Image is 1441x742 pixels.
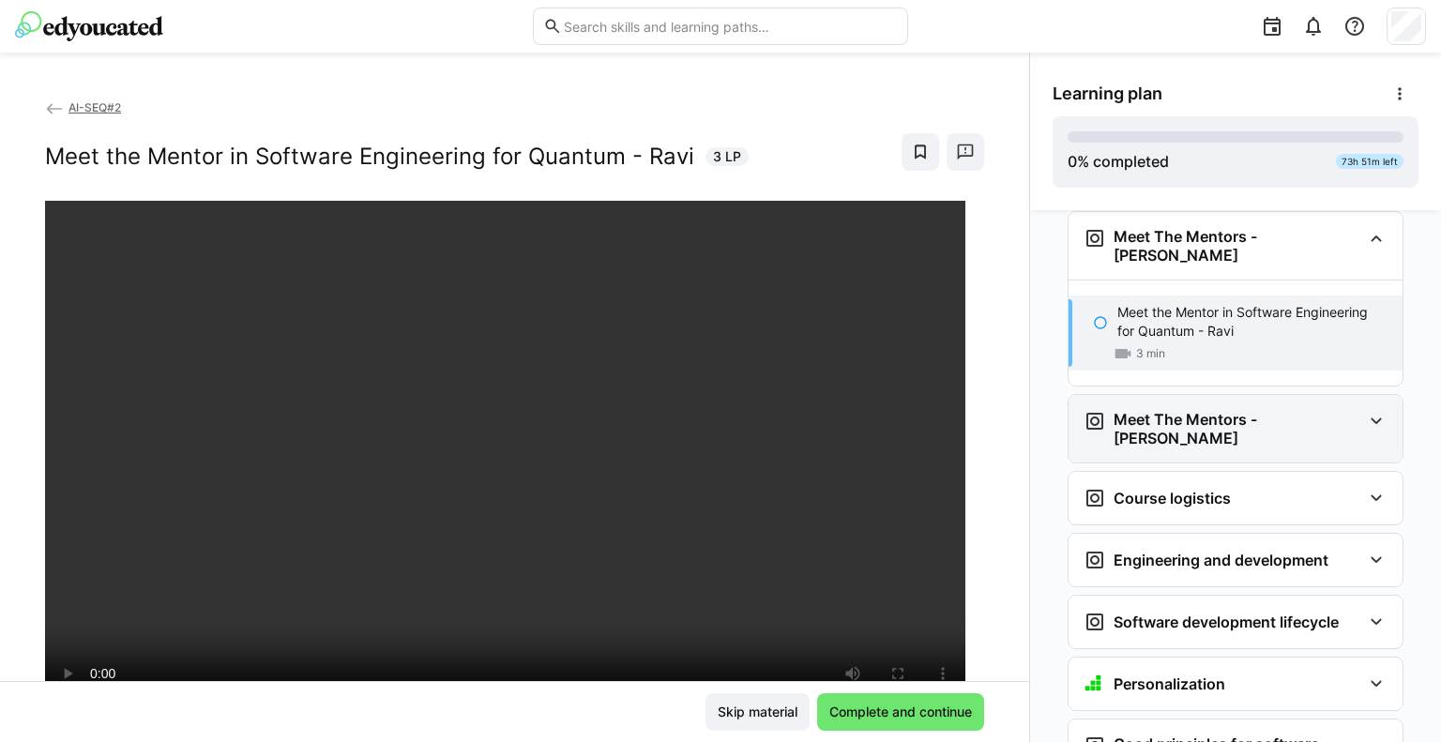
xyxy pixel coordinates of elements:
[1114,674,1225,693] h3: Personalization
[45,143,694,171] h2: Meet the Mentor in Software Engineering for Quantum - Ravi
[817,693,984,731] button: Complete and continue
[1068,150,1169,173] div: % completed
[45,100,121,114] a: AI-SEQ#2
[1114,410,1361,447] h3: Meet The Mentors - [PERSON_NAME]
[1114,227,1361,265] h3: Meet The Mentors - [PERSON_NAME]
[68,100,121,114] span: AI-SEQ#2
[1117,303,1388,341] p: Meet the Mentor in Software Engineering for Quantum - Ravi
[1114,489,1231,507] h3: Course logistics
[1114,551,1328,569] h3: Engineering and development
[1336,154,1403,169] div: 73h 51m left
[827,703,975,721] span: Complete and continue
[1136,346,1165,361] span: 3 min
[1053,83,1162,104] span: Learning plan
[562,18,898,35] input: Search skills and learning paths…
[713,147,741,166] span: 3 LP
[715,703,800,721] span: Skip material
[705,693,810,731] button: Skip material
[1114,613,1339,631] h3: Software development lifecycle
[1068,152,1077,171] span: 0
